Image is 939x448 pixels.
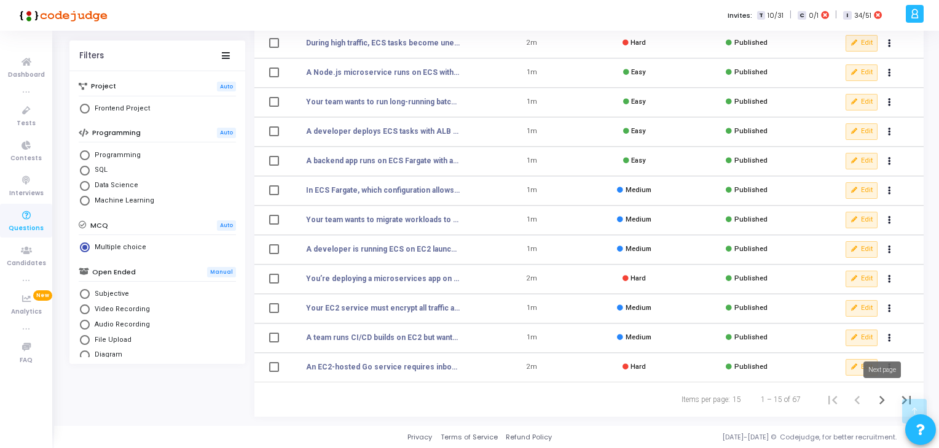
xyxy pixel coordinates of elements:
div: Easy [623,156,645,166]
a: A developer is running ECS on EC2 launch type. The cluster sometimes fails to schedule new tasks ... [306,244,460,255]
button: Actions [881,241,898,258]
div: Medium [617,303,651,314]
a: A Node.js microservice runs on ECS with Fargate + awsvpc networking. It needs to access S3 secure... [306,67,460,78]
a: Your team wants to migrate workloads to ECS but also needs full control of the underlying EC2 ins... [306,214,460,225]
button: Edit [846,35,878,51]
mat-radio-group: Select Library [79,102,236,117]
span: Subjective [90,288,129,299]
mat-radio-group: Select Library [79,241,236,256]
span: Manual [207,266,236,277]
label: Invites: [728,10,752,21]
mat-radio-group: Select Library [79,149,236,210]
span: Published [734,215,768,223]
span: | [835,9,837,21]
div: Easy [623,126,645,137]
h6: Project [91,82,116,90]
button: Actions [881,153,898,170]
span: New [33,290,52,301]
span: Published [734,274,768,282]
span: Published [734,304,768,312]
span: Published [734,186,768,194]
img: logo [15,3,108,28]
span: I [843,11,851,20]
div: Easy [623,97,645,107]
span: File Upload [90,334,132,345]
button: Edit [846,271,878,287]
button: Edit [846,359,878,375]
span: Published [734,68,768,76]
div: Medium [617,244,651,255]
span: Tests [17,118,36,129]
a: Your team wants to run long-running batch jobs on ECS without worrying about scaling down service... [306,96,460,107]
a: Privacy [407,432,432,442]
span: T [757,11,765,20]
span: Data Science [90,180,138,191]
td: 2m [481,353,583,382]
td: 1m [481,206,583,235]
span: Audio Recording [90,319,150,330]
td: 1m [481,294,583,323]
td: 1m [481,117,583,147]
button: Previous page [845,387,870,412]
button: Edit [846,94,878,110]
span: 34/51 [854,10,871,21]
a: A team runs CI/CD builds on EC2 but wants fast instance startup with dependencies pre-installed. ... [306,332,460,343]
button: Last page [894,387,919,412]
span: SQL [90,165,108,176]
div: Filters [79,51,104,61]
button: Actions [881,64,898,82]
button: Edit [846,212,878,228]
span: Published [734,39,768,47]
span: Programming [90,150,141,160]
button: Edit [846,182,878,198]
td: 2m [481,265,583,294]
a: In ECS Fargate, which configuration allows a developer to isolate network traffic at the task lev... [306,185,460,196]
button: Actions [881,35,898,52]
h6: MCQ [90,221,108,229]
div: Easy [623,68,645,78]
td: 1m [481,147,583,176]
div: Hard [623,362,646,373]
span: Frontend Project [90,103,150,114]
span: 10/31 [768,10,784,21]
button: Edit [846,300,878,316]
span: Interviews [9,188,44,199]
span: Diagram [90,350,122,360]
button: First page [820,387,845,412]
td: 1m [481,235,583,265]
button: Edit [846,241,878,257]
span: FAQ [20,355,33,366]
span: Dashboard [8,70,45,80]
div: Medium [617,185,651,196]
span: Published [734,363,768,371]
a: A developer deploys ECS tasks with ALB in front. Users report 502 errors during deployment. What’... [306,126,460,137]
a: During high traffic, ECS tasks become unevenly distributed across cluster instances. Some EC2 hos... [306,37,460,48]
div: Next page [863,361,901,378]
mat-radio-group: Select Library [79,287,236,394]
span: Contests [10,153,42,164]
h6: Programming [92,129,141,137]
span: Published [734,333,768,341]
span: C [798,11,806,20]
td: 1m [481,323,583,353]
div: Items per page: [682,394,730,405]
button: Edit [846,123,878,139]
span: Multiple choice [90,242,146,253]
td: 2m [481,29,583,58]
a: Your EC2 service must encrypt all traffic at rest and in transit. Which is the most complete solu... [306,303,460,314]
div: Hard [623,38,646,48]
span: Candidates [7,258,46,269]
td: 1m [481,176,583,206]
span: Published [734,127,768,135]
span: 0/1 [809,10,819,21]
button: Actions [881,300,898,317]
button: Next page [870,387,894,412]
span: Published [734,156,768,164]
div: Medium [617,333,651,343]
button: Actions [881,271,898,288]
a: You’re deploying a microservices app on ECS. The app requires dynamic scaling based on custom bus... [306,273,460,284]
button: Actions [881,94,898,111]
span: Published [734,245,768,253]
a: Terms of Service [441,432,498,442]
button: Edit [846,153,878,169]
